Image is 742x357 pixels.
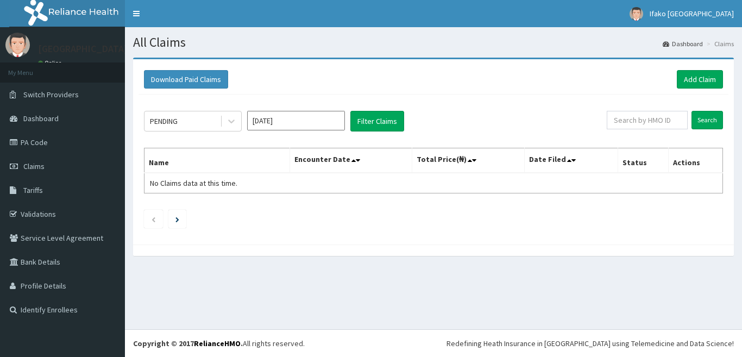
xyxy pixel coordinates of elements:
a: RelianceHMO [194,339,241,348]
input: Search [691,111,723,129]
li: Claims [704,39,734,48]
a: Next page [175,214,179,224]
input: Select Month and Year [247,111,345,130]
span: Claims [23,161,45,171]
button: Download Paid Claims [144,70,228,89]
th: Total Price(₦) [412,148,525,173]
th: Date Filed [525,148,618,173]
th: Status [618,148,669,173]
span: Tariffs [23,185,43,195]
span: Dashboard [23,114,59,123]
div: Redefining Heath Insurance in [GEOGRAPHIC_DATA] using Telemedicine and Data Science! [447,338,734,349]
a: Previous page [151,214,156,224]
th: Actions [668,148,722,173]
th: Name [144,148,290,173]
img: User Image [630,7,643,21]
a: Dashboard [663,39,703,48]
button: Filter Claims [350,111,404,131]
footer: All rights reserved. [125,329,742,357]
input: Search by HMO ID [607,111,688,129]
a: Online [38,59,64,67]
h1: All Claims [133,35,734,49]
strong: Copyright © 2017 . [133,339,243,348]
p: [GEOGRAPHIC_DATA] [38,44,128,54]
div: PENDING [150,116,178,127]
span: Ifako [GEOGRAPHIC_DATA] [650,9,734,18]
span: No Claims data at this time. [150,178,237,188]
span: Switch Providers [23,90,79,99]
img: User Image [5,33,30,57]
a: Add Claim [677,70,723,89]
th: Encounter Date [290,148,412,173]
